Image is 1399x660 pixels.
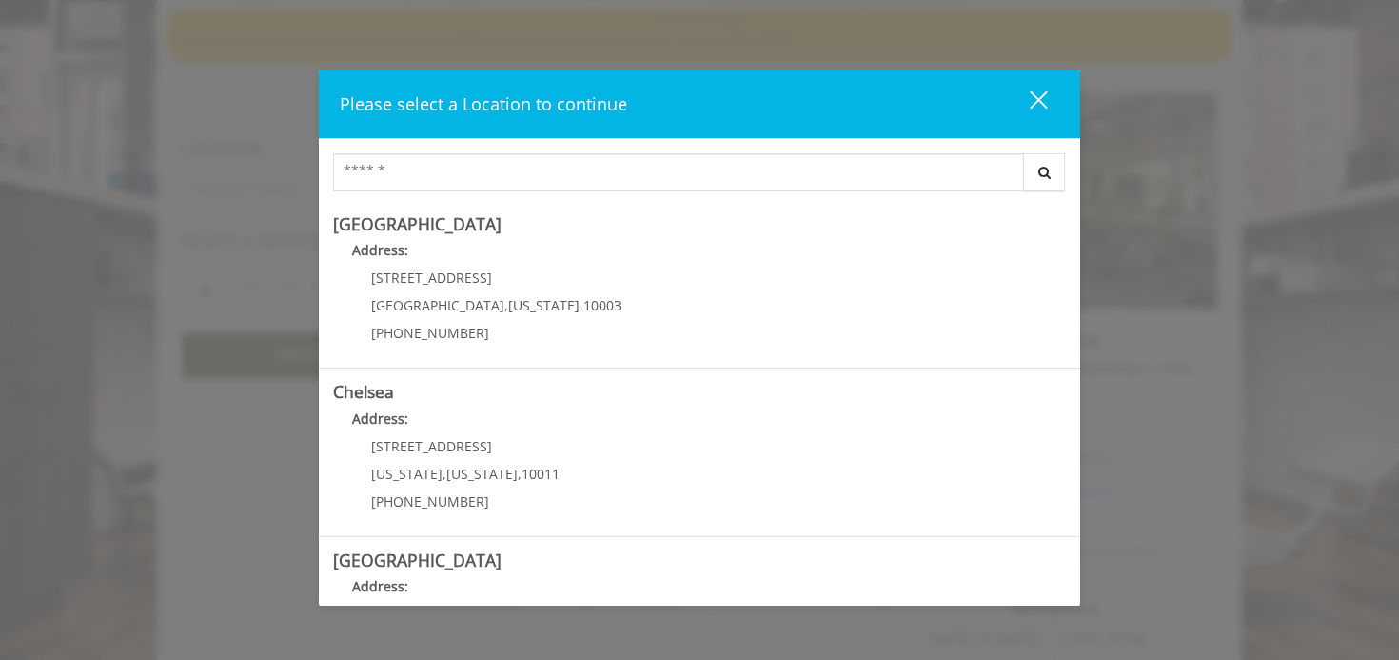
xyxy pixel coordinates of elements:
[352,241,408,259] b: Address:
[333,549,502,571] b: [GEOGRAPHIC_DATA]
[1034,166,1055,179] i: Search button
[333,153,1066,201] div: Center Select
[995,85,1059,124] button: close dialog
[371,437,492,455] span: [STREET_ADDRESS]
[504,296,508,314] span: ,
[518,465,522,483] span: ,
[333,212,502,235] b: [GEOGRAPHIC_DATA]
[371,296,504,314] span: [GEOGRAPHIC_DATA]
[443,465,446,483] span: ,
[508,296,580,314] span: [US_STATE]
[371,465,443,483] span: [US_STATE]
[522,465,560,483] span: 10011
[333,380,394,403] b: Chelsea
[580,296,583,314] span: ,
[583,296,621,314] span: 10003
[352,577,408,595] b: Address:
[352,410,408,428] b: Address:
[371,324,489,342] span: [PHONE_NUMBER]
[340,92,627,115] span: Please select a Location to continue
[371,492,489,510] span: [PHONE_NUMBER]
[333,153,1024,191] input: Search Center
[446,465,518,483] span: [US_STATE]
[371,269,492,287] span: [STREET_ADDRESS]
[1008,90,1046,118] div: close dialog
